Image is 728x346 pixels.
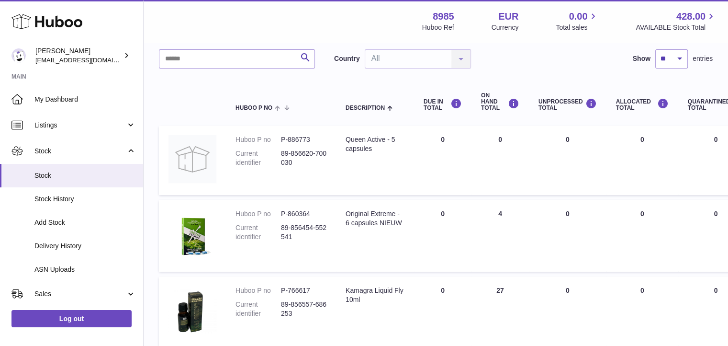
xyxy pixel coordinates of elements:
[168,209,216,260] img: product image
[693,54,713,63] span: entries
[433,10,454,23] strong: 8985
[281,135,326,144] dd: P-886773
[538,98,597,111] div: UNPROCESSED Total
[676,10,706,23] span: 428.00
[556,10,598,32] a: 0.00 Total sales
[11,48,26,63] img: info@dehaanlifestyle.nl
[414,200,471,272] td: 0
[346,135,404,153] div: Queen Active - 5 capsules
[35,46,122,65] div: [PERSON_NAME]
[422,23,454,32] div: Huboo Ref
[281,209,326,219] dd: P-860364
[34,218,136,227] span: Add Stock
[235,149,281,167] dt: Current identifier
[235,209,281,219] dt: Huboo P no
[34,289,126,299] span: Sales
[616,98,669,111] div: ALLOCATED Total
[714,287,718,294] span: 0
[34,147,126,156] span: Stock
[498,10,518,23] strong: EUR
[346,286,404,304] div: Kamagra Liquid Fly 10ml
[636,23,717,32] span: AVAILABLE Stock Total
[529,277,606,346] td: 0
[606,126,678,195] td: 0
[281,286,326,295] dd: P-766617
[529,200,606,272] td: 0
[556,23,598,32] span: Total sales
[492,23,519,32] div: Currency
[168,286,216,334] img: product image
[606,277,678,346] td: 0
[34,195,136,204] span: Stock History
[714,136,718,143] span: 0
[34,171,136,180] span: Stock
[334,54,360,63] label: Country
[281,149,326,167] dd: 89-856620-700030
[346,209,404,228] div: Original Extreme - 6 capsules NIEUW
[636,10,717,32] a: 428.00 AVAILABLE Stock Total
[281,300,326,318] dd: 89-856557-686253
[471,200,529,272] td: 4
[481,92,519,112] div: ON HAND Total
[424,98,462,111] div: DUE IN TOTAL
[414,126,471,195] td: 0
[34,242,136,251] span: Delivery History
[235,223,281,242] dt: Current identifier
[569,10,588,23] span: 0.00
[414,277,471,346] td: 0
[235,286,281,295] dt: Huboo P no
[35,56,141,64] span: [EMAIL_ADDRESS][DOMAIN_NAME]
[471,126,529,195] td: 0
[235,300,281,318] dt: Current identifier
[606,200,678,272] td: 0
[235,105,272,111] span: Huboo P no
[235,135,281,144] dt: Huboo P no
[34,121,126,130] span: Listings
[633,54,650,63] label: Show
[11,310,132,327] a: Log out
[34,265,136,274] span: ASN Uploads
[281,223,326,242] dd: 89-856454-552541
[168,135,216,183] img: product image
[346,105,385,111] span: Description
[34,95,136,104] span: My Dashboard
[471,277,529,346] td: 27
[529,126,606,195] td: 0
[714,210,718,218] span: 0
